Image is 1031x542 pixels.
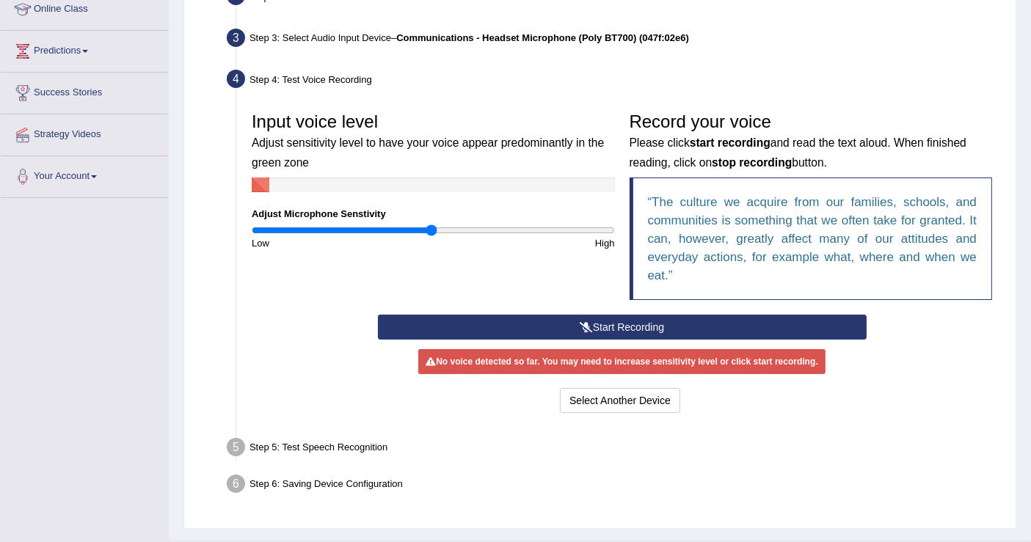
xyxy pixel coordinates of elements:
[418,349,825,374] div: No voice detected so far. You may need to increase sensitivity level or click start recording.
[391,32,689,43] span: –
[690,136,770,149] b: start recording
[252,136,604,168] small: Adjust sensitivity level to have your voice appear predominantly in the green zone
[244,236,433,250] div: Low
[712,156,792,169] b: stop recording
[1,73,168,109] a: Success Stories
[220,470,1009,502] div: Step 6: Saving Device Configuration
[1,31,168,67] a: Predictions
[378,315,867,340] button: Start Recording
[220,433,1009,466] div: Step 5: Test Speech Recognition
[396,32,689,43] b: Communications - Headset Microphone (Poly BT700) (047f:02e6)
[1,114,168,151] a: Strategy Videos
[648,195,977,282] q: The culture we acquire from our families, schools, and communities is something that we often tak...
[560,388,680,413] button: Select Another Device
[630,136,966,168] small: Please click and read the text aloud. When finished reading, click on button.
[220,65,1009,98] div: Step 4: Test Voice Recording
[630,112,993,170] h3: Record your voice
[220,24,1009,56] div: Step 3: Select Audio Input Device
[252,207,386,221] label: Adjust Microphone Senstivity
[1,156,168,193] a: Your Account
[433,236,622,250] div: High
[252,112,615,170] h3: Input voice level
